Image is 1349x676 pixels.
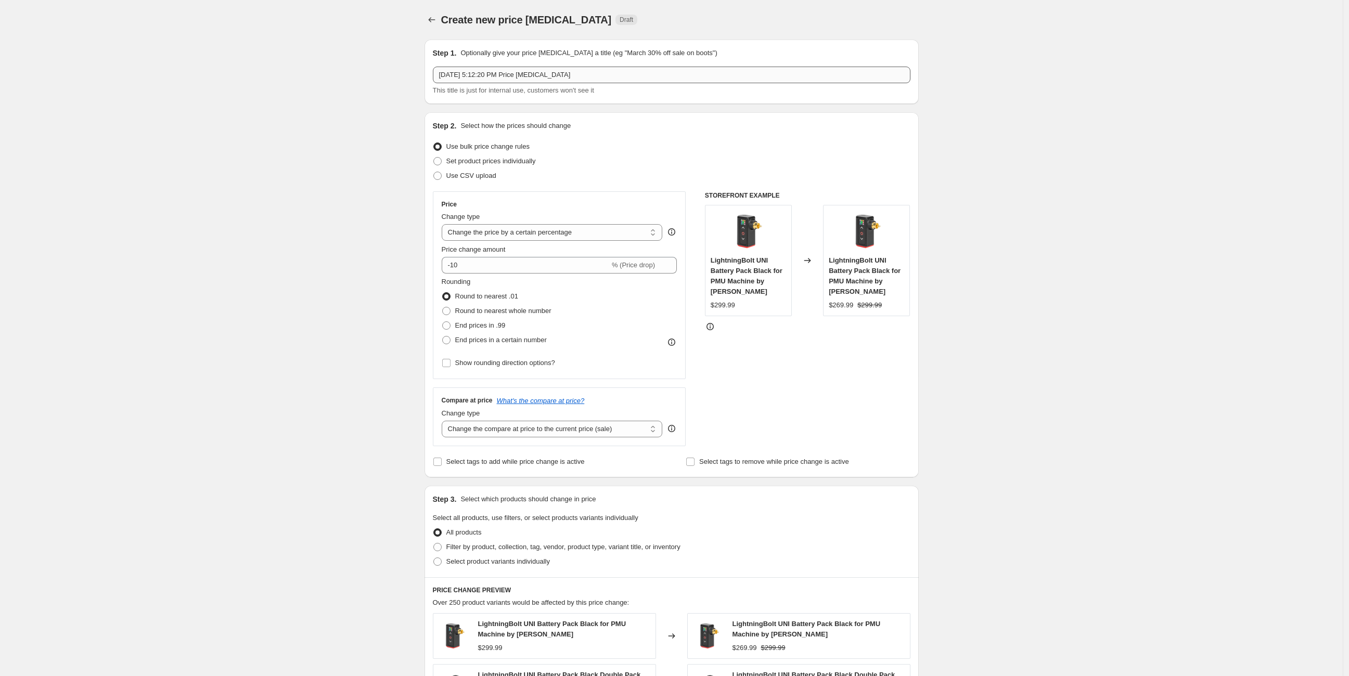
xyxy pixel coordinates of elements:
[442,245,506,253] span: Price change amount
[455,321,506,329] span: End prices in .99
[733,643,757,653] div: $269.99
[455,359,555,367] span: Show rounding direction options?
[478,620,626,638] span: LightningBolt UNI Battery Pack Black for PMU Machine by [PERSON_NAME]
[705,191,910,200] h6: STOREFRONT EXAMPLE
[460,121,571,131] p: Select how the prices should change
[442,396,493,405] h3: Compare at price
[733,620,881,638] span: LightningBolt UNI Battery Pack Black for PMU Machine by [PERSON_NAME]
[455,292,518,300] span: Round to nearest .01
[442,278,471,285] span: Rounding
[460,494,596,504] p: Select which products should change in price
[761,643,786,653] strike: $299.99
[478,643,503,653] div: $299.99
[446,543,680,551] span: Filter by product, collection, tag, vendor, product type, variant title, or inventory
[433,586,910,594] h6: PRICE CHANGE PREVIEW
[711,300,735,310] div: $299.99
[433,121,457,131] h2: Step 2.
[433,67,910,83] input: 30% off holiday sale
[433,599,629,606] span: Over 250 product variants would be affected by this price change:
[711,256,782,295] span: LightningBolt UNI Battery Pack Black for PMU Machine by [PERSON_NAME]
[446,157,536,165] span: Set product prices individually
[612,261,655,269] span: % (Price drop)
[829,300,853,310] div: $269.99
[620,16,633,24] span: Draft
[442,257,610,274] input: -15
[433,514,638,522] span: Select all products, use filters, or select products variants individually
[446,172,496,179] span: Use CSV upload
[666,423,677,434] div: help
[442,200,457,209] h3: Price
[829,256,901,295] span: LightningBolt UNI Battery Pack Black for PMU Machine by [PERSON_NAME]
[699,458,849,465] span: Select tags to remove while price change is active
[425,12,439,27] button: Price change jobs
[446,458,585,465] span: Select tags to add while price change is active
[446,557,550,565] span: Select product variants individually
[433,48,457,58] h2: Step 1.
[693,620,724,652] img: fk-irons-lightningbolt-uni-battery-pack-for-pmu-tattoo-machine-black_80x.webp
[455,336,547,344] span: End prices in a certain number
[666,227,677,237] div: help
[727,211,769,252] img: fk-irons-lightningbolt-uni-battery-pack-for-pmu-tattoo-machine-black_80x.webp
[446,528,482,536] span: All products
[846,211,888,252] img: fk-irons-lightningbolt-uni-battery-pack-for-pmu-tattoo-machine-black_80x.webp
[455,307,551,315] span: Round to nearest whole number
[433,86,594,94] span: This title is just for internal use, customers won't see it
[460,48,717,58] p: Optionally give your price [MEDICAL_DATA] a title (eg "March 30% off sale on boots")
[446,142,530,150] span: Use bulk price change rules
[441,14,612,25] span: Create new price [MEDICAL_DATA]
[442,409,480,417] span: Change type
[433,494,457,504] h2: Step 3.
[497,397,585,405] button: What's the compare at price?
[857,300,882,310] strike: $299.99
[439,620,470,652] img: fk-irons-lightningbolt-uni-battery-pack-for-pmu-tattoo-machine-black_80x.webp
[442,213,480,220] span: Change type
